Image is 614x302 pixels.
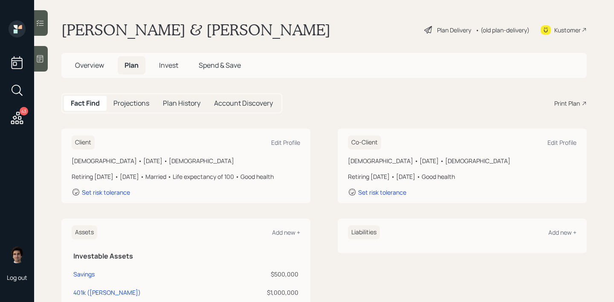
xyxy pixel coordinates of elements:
[348,135,381,150] h6: Co-Client
[125,60,139,70] span: Plan
[358,188,406,196] div: Set risk tolerance
[71,99,100,107] h5: Fact Find
[113,99,149,107] h5: Projections
[73,252,298,260] h5: Investable Assets
[7,273,27,282] div: Log out
[72,172,300,181] div: Retiring [DATE] • [DATE] • Married • Life expectancy of 100 • Good health
[243,288,298,297] div: $1,000,000
[554,26,581,35] div: Kustomer
[243,270,298,279] div: $500,000
[348,156,576,165] div: [DEMOGRAPHIC_DATA] • [DATE] • [DEMOGRAPHIC_DATA]
[72,135,95,150] h6: Client
[9,246,26,263] img: harrison-schaefer-headshot-2.png
[73,270,95,279] div: Savings
[72,225,97,239] h6: Assets
[20,107,28,115] div: 43
[437,26,471,35] div: Plan Delivery
[348,172,576,181] div: Retiring [DATE] • [DATE] • Good health
[75,60,104,70] span: Overview
[271,138,300,147] div: Edit Profile
[199,60,241,70] span: Spend & Save
[214,99,273,107] h5: Account Discovery
[82,188,130,196] div: Set risk tolerance
[159,60,178,70] span: Invest
[547,138,576,147] div: Edit Profile
[548,228,576,236] div: Add new +
[272,228,300,236] div: Add new +
[72,156,300,165] div: [DEMOGRAPHIC_DATA] • [DATE] • [DEMOGRAPHIC_DATA]
[73,288,141,297] div: 401k ([PERSON_NAME])
[163,99,200,107] h5: Plan History
[554,99,580,108] div: Print Plan
[475,26,530,35] div: • (old plan-delivery)
[348,225,380,239] h6: Liabilities
[61,20,330,39] h1: [PERSON_NAME] & [PERSON_NAME]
